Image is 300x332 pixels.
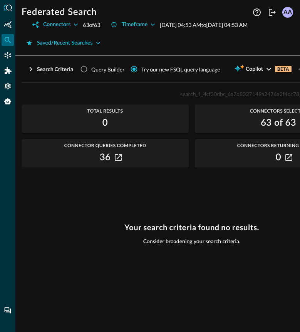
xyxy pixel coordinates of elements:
div: Timeframe [122,20,147,30]
p: BETA [275,66,292,72]
div: Connectors [43,20,70,30]
div: Chat [2,304,14,317]
span: Query Builder [91,65,125,73]
div: Addons [2,65,14,77]
button: Logout [266,6,278,18]
span: Copilot [246,65,263,74]
h2: 0 [102,117,108,129]
h1: Federated Search [22,6,97,18]
div: Search Criteria [37,65,73,74]
button: Timeframe [106,18,160,31]
div: Connectors [2,49,14,61]
p: [DATE] 04:53 AM to [DATE] 04:53 AM [160,21,248,29]
div: Settings [2,80,14,92]
button: Search Criteria [22,63,78,75]
div: Saved/Recent Searches [37,38,93,48]
div: AA [282,7,293,18]
div: Summary Insights [2,18,14,31]
button: Help [251,6,263,18]
button: CopilotBETA [230,63,296,75]
button: Connectors [28,18,83,31]
span: Consider broadening your search criteria. [143,238,241,245]
div: Federated Search [2,34,14,46]
button: Saved/Recent Searches [22,37,105,49]
h2: 0 [276,151,281,164]
span: Connector Queries Completed [22,143,189,148]
h2: 63 of 63 [261,117,296,129]
h2: 36 [100,151,111,164]
span: Total Results [22,108,189,114]
h3: Your search criteria found no results. [124,223,259,232]
p: 63 of 63 [83,21,100,29]
div: Try our new FSQL query language [141,65,220,73]
div: Query Agent [2,95,14,108]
